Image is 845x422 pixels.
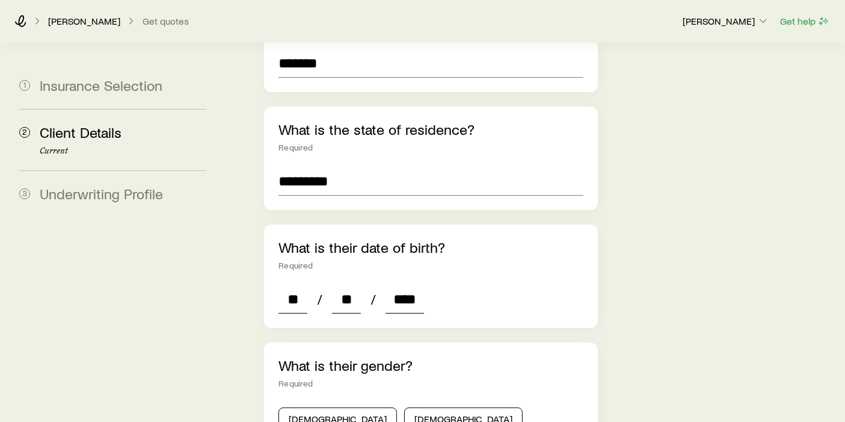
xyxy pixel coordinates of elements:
p: What is their date of birth? [278,239,583,256]
p: [PERSON_NAME] [683,15,769,27]
span: / [366,291,381,308]
p: What is the state of residence? [278,121,583,138]
button: Get help [779,14,831,28]
span: 3 [19,188,30,199]
div: Required [278,379,583,388]
button: Get quotes [142,16,189,27]
span: Underwriting Profile [40,185,163,202]
div: Required [278,143,583,152]
span: 2 [19,127,30,138]
p: What is their gender? [278,357,583,374]
span: 1 [19,80,30,91]
span: Client Details [40,123,121,141]
p: [PERSON_NAME] [48,15,120,27]
p: Current [40,146,206,156]
span: / [312,291,327,308]
button: [PERSON_NAME] [682,14,770,29]
span: Insurance Selection [40,76,162,94]
div: Required [278,261,583,270]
